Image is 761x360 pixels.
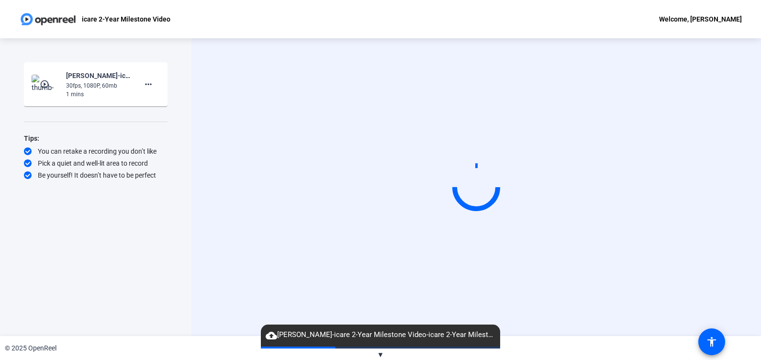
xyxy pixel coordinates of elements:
mat-icon: play_circle_outline [40,79,51,89]
div: © 2025 OpenReel [5,343,56,353]
div: 1 mins [66,90,130,99]
p: icare 2-Year Milestone Video [82,13,170,25]
div: Pick a quiet and well-lit area to record [24,158,168,168]
div: 30fps, 1080P, 60mb [66,81,130,90]
span: [PERSON_NAME]-icare 2-Year Milestone Video-icare 2-Year Milestone Video-1755417935116-webcam [261,329,500,341]
div: [PERSON_NAME]-icare 2-Year Milestone Video-icare 2-Year Milestone Video-1755417715217-webcam [66,70,130,81]
mat-icon: accessibility [706,336,717,348]
div: You can retake a recording you don’t like [24,146,168,156]
mat-icon: more_horiz [143,79,154,90]
img: thumb-nail [32,75,60,94]
div: Welcome, [PERSON_NAME] [659,13,742,25]
img: OpenReel logo [19,10,77,29]
span: ▼ [377,350,384,359]
div: Be yourself! It doesn’t have to be perfect [24,170,168,180]
mat-icon: cloud_upload [266,330,277,341]
div: Tips: [24,133,168,144]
